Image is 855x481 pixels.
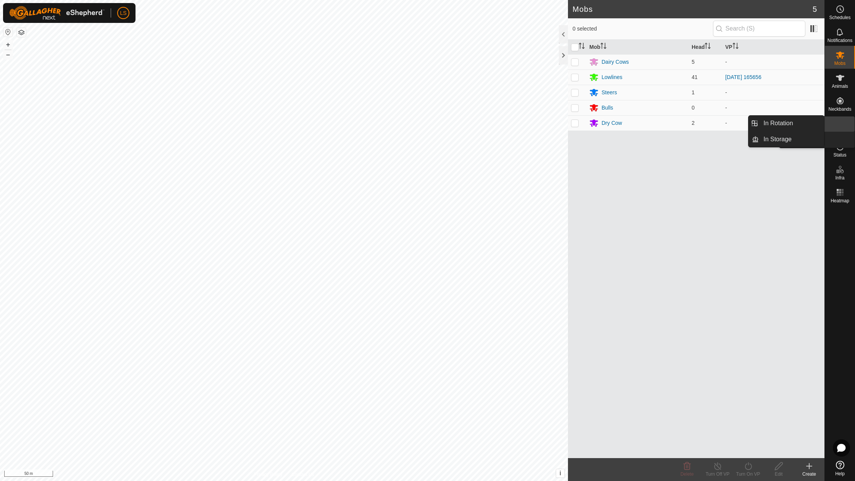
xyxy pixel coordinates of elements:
[692,120,695,126] span: 2
[602,73,622,81] div: Lowlines
[689,40,722,55] th: Head
[834,61,845,66] span: Mobs
[763,119,793,128] span: In Rotation
[600,44,607,50] p-sorticon: Activate to sort
[722,85,824,100] td: -
[3,50,13,59] button: –
[722,115,824,131] td: -
[749,116,824,131] li: In Rotation
[602,89,617,97] div: Steers
[556,469,565,478] button: i
[9,6,105,20] img: Gallagher Logo
[3,40,13,49] button: +
[828,107,851,111] span: Neckbands
[702,471,733,478] div: Turn Off VP
[749,132,824,147] li: In Storage
[681,471,694,477] span: Delete
[825,458,855,479] a: Help
[828,38,852,43] span: Notifications
[254,471,282,478] a: Privacy Policy
[794,471,824,478] div: Create
[602,58,629,66] div: Dairy Cows
[692,59,695,65] span: 5
[573,25,713,33] span: 0 selected
[733,471,763,478] div: Turn On VP
[579,44,585,50] p-sorticon: Activate to sort
[586,40,689,55] th: Mob
[759,132,824,147] a: In Storage
[722,100,824,115] td: -
[3,27,13,37] button: Reset Map
[763,135,792,144] span: In Storage
[833,153,846,157] span: Status
[722,40,824,55] th: VP
[292,471,314,478] a: Contact Us
[17,28,26,37] button: Map Layers
[763,471,794,478] div: Edit
[692,89,695,95] span: 1
[120,9,126,17] span: LS
[692,105,695,111] span: 0
[813,3,817,15] span: 5
[705,44,711,50] p-sorticon: Activate to sort
[829,15,850,20] span: Schedules
[722,54,824,69] td: -
[732,44,739,50] p-sorticon: Activate to sort
[831,199,849,203] span: Heatmap
[602,119,622,127] div: Dry Cow
[759,116,824,131] a: In Rotation
[713,21,805,37] input: Search (S)
[573,5,813,14] h2: Mobs
[835,471,845,476] span: Help
[835,176,844,180] span: Infra
[832,84,848,89] span: Animals
[602,104,613,112] div: Bulls
[692,74,698,80] span: 41
[725,74,761,80] a: [DATE] 165656
[560,470,561,476] span: i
